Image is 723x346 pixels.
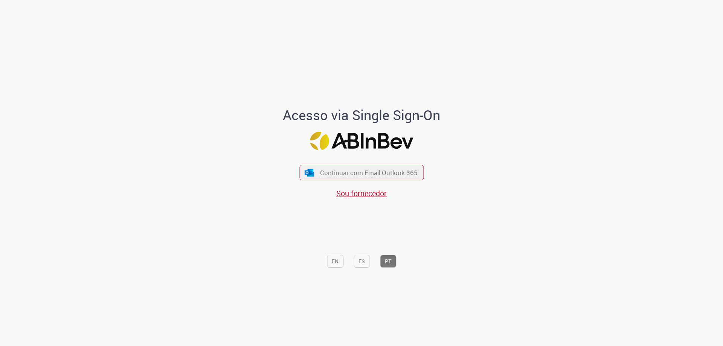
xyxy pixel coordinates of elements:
img: Logo ABInBev [310,132,413,150]
button: PT [380,255,396,268]
span: Continuar com Email Outlook 365 [320,168,418,177]
button: ES [354,255,370,268]
button: EN [327,255,343,268]
a: Sou fornecedor [336,188,387,198]
h1: Acesso via Single Sign-On [257,108,466,123]
button: ícone Azure/Microsoft 360 Continuar com Email Outlook 365 [299,165,424,180]
img: ícone Azure/Microsoft 360 [304,169,315,177]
